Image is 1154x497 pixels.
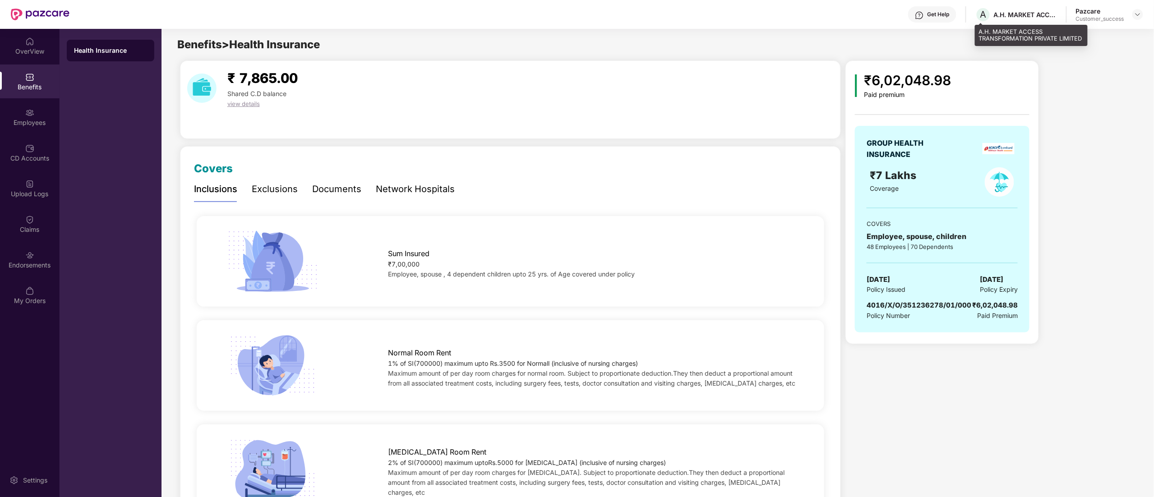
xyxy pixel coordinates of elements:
[11,9,69,20] img: New Pazcare Logo
[870,184,899,192] span: Coverage
[388,359,797,368] div: 1% of SI(700000) maximum upto Rs.3500 for Normall (inclusive of nursing charges)
[867,231,1018,242] div: Employee, spouse, children
[867,285,905,295] span: Policy Issued
[388,270,635,278] span: Employee, spouse , 4 dependent children upto 25 yrs. of Age covered under policy
[867,138,946,160] div: GROUP HEALTH INSURANCE
[9,476,18,485] img: svg+xml;base64,PHN2ZyBpZD0iU2V0dGluZy0yMHgyMCIgeG1sbnM9Imh0dHA6Ly93d3cudzMub3JnLzIwMDAvc3ZnIiB3aW...
[980,285,1018,295] span: Policy Expiry
[20,476,50,485] div: Settings
[864,91,951,99] div: Paid premium
[975,25,1088,46] div: A.H. MARKET ACCESS TRANSFORMATION PRIVATE LIMITED
[980,9,987,20] span: A
[864,70,951,91] div: ₹6,02,048.98
[25,286,34,295] img: svg+xml;base64,PHN2ZyBpZD0iTXlfT3JkZXJzIiBkYXRhLW5hbWU9Ik15IE9yZGVycyIgeG1sbnM9Imh0dHA6Ly93d3cudz...
[388,458,797,468] div: 2% of SI(700000) maximum uptoRs.5000 for [MEDICAL_DATA] (inclusive of nursing charges)
[177,38,320,51] span: Benefits > Health Insurance
[1076,7,1124,15] div: Pazcare
[25,215,34,224] img: svg+xml;base64,PHN2ZyBpZD0iQ2xhaW0iIHhtbG5zPSJodHRwOi8vd3d3LnczLm9yZy8yMDAwL3N2ZyIgd2lkdGg9IjIwIi...
[252,182,298,196] div: Exclusions
[388,347,451,359] span: Normal Room Rent
[985,167,1014,197] img: policyIcon
[867,301,971,309] span: 4016/X/O/351236278/01/000
[867,219,1018,228] div: COVERS
[224,227,322,295] img: icon
[855,74,857,97] img: icon
[867,274,890,285] span: [DATE]
[376,182,455,196] div: Network Hospitals
[977,311,1018,321] span: Paid Premium
[388,369,795,387] span: Maximum amount of per day room charges for normal room. Subject to proportionate deduction.They t...
[388,469,785,496] span: Maximum amount of per day room charges for [MEDICAL_DATA]. Subject to proportionate deduction.The...
[867,242,1018,251] div: 48 Employees | 70 Dependents
[194,162,233,175] span: Covers
[224,331,322,400] img: icon
[25,144,34,153] img: svg+xml;base64,PHN2ZyBpZD0iQ0RfQWNjb3VudHMiIGRhdGEtbmFtZT0iQ0QgQWNjb3VudHMiIHhtbG5zPSJodHRwOi8vd3...
[227,70,298,86] span: ₹ 7,865.00
[187,74,217,103] img: download
[388,259,797,269] div: ₹7,00,000
[867,312,910,319] span: Policy Number
[388,248,429,259] span: Sum Insured
[915,11,924,20] img: svg+xml;base64,PHN2ZyBpZD0iSGVscC0zMngzMiIgeG1sbnM9Imh0dHA6Ly93d3cudzMub3JnLzIwMDAvc3ZnIiB3aWR0aD...
[25,179,34,189] img: svg+xml;base64,PHN2ZyBpZD0iVXBsb2FkX0xvZ3MiIGRhdGEtbmFtZT0iVXBsb2FkIExvZ3MiIHhtbG5zPSJodHRwOi8vd3...
[972,300,1018,311] div: ₹6,02,048.98
[1134,11,1141,18] img: svg+xml;base64,PHN2ZyBpZD0iRHJvcGRvd24tMzJ4MzIiIHhtbG5zPSJodHRwOi8vd3d3LnczLm9yZy8yMDAwL3N2ZyIgd2...
[388,446,486,458] span: [MEDICAL_DATA] Room Rent
[227,100,260,107] span: view details
[1076,15,1124,23] div: Customer_success
[194,182,237,196] div: Inclusions
[25,37,34,46] img: svg+xml;base64,PHN2ZyBpZD0iSG9tZSIgeG1sbnM9Imh0dHA6Ly93d3cudzMub3JnLzIwMDAvc3ZnIiB3aWR0aD0iMjAiIG...
[983,143,1015,154] img: insurerLogo
[25,73,34,82] img: svg+xml;base64,PHN2ZyBpZD0iQmVuZWZpdHMiIHhtbG5zPSJodHRwOi8vd3d3LnczLm9yZy8yMDAwL3N2ZyIgd2lkdGg9Ij...
[312,182,361,196] div: Documents
[994,10,1057,19] div: A.H. MARKET ACCESS TRANSFORMATION PRIVATE LIMITED
[928,11,950,18] div: Get Help
[870,169,919,182] span: ₹7 Lakhs
[227,90,286,97] span: Shared C.D balance
[980,274,1003,285] span: [DATE]
[25,108,34,117] img: svg+xml;base64,PHN2ZyBpZD0iRW1wbG95ZWVzIiB4bWxucz0iaHR0cDovL3d3dy53My5vcmcvMjAwMC9zdmciIHdpZHRoPS...
[74,46,147,55] div: Health Insurance
[25,251,34,260] img: svg+xml;base64,PHN2ZyBpZD0iRW5kb3JzZW1lbnRzIiB4bWxucz0iaHR0cDovL3d3dy53My5vcmcvMjAwMC9zdmciIHdpZH...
